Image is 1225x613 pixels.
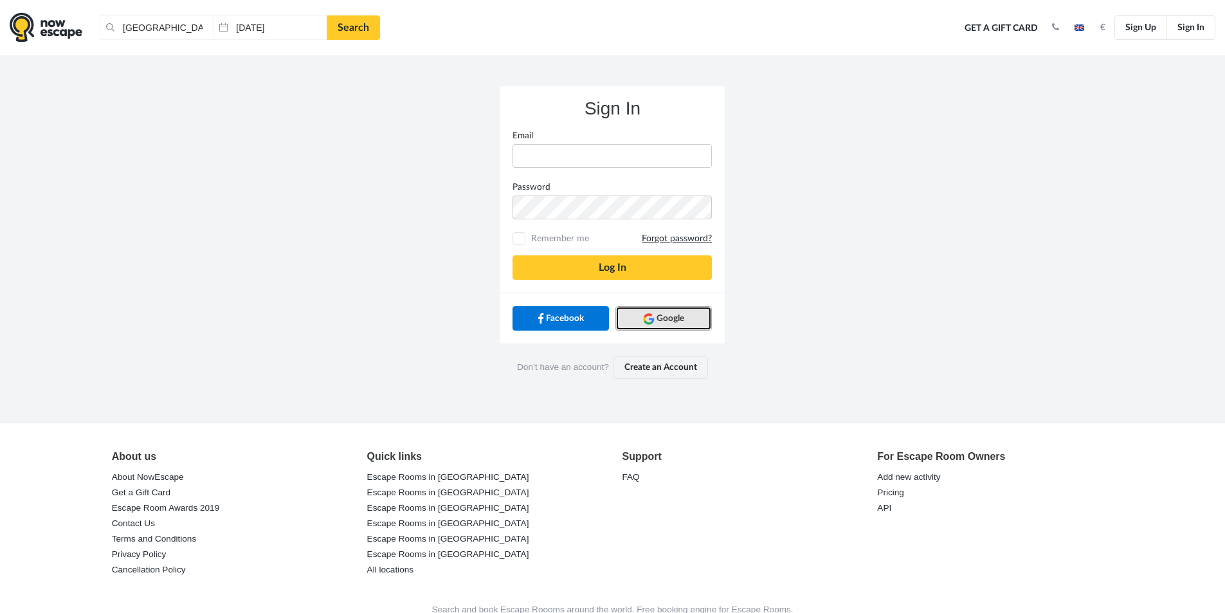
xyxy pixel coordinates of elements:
[503,181,721,194] label: Password
[546,312,584,325] span: Facebook
[877,449,1113,464] div: For Escape Room Owners
[367,530,529,548] a: Escape Rooms in [GEOGRAPHIC_DATA]
[615,306,712,331] a: Google
[960,14,1042,42] a: Get a Gift Card
[367,515,529,533] a: Escape Rooms in [GEOGRAPHIC_DATA]
[327,15,380,40] a: Search
[513,99,712,119] h3: Sign In
[528,232,712,245] span: Remember me
[1100,23,1105,32] strong: €
[622,449,858,464] div: Support
[1094,21,1112,34] button: €
[513,255,712,280] button: Log In
[500,343,725,391] div: Don’t have an account?
[642,233,712,245] a: Forgot password?
[367,545,529,563] a: Escape Rooms in [GEOGRAPHIC_DATA]
[112,468,184,486] a: About NowEscape
[877,484,904,502] a: Pricing
[112,545,167,563] a: Privacy Policy
[1075,24,1084,31] img: en.jpg
[515,235,523,243] input: Remember meForgot password?
[877,468,940,486] a: Add new activity
[367,499,529,517] a: Escape Rooms in [GEOGRAPHIC_DATA]
[622,468,639,486] a: FAQ
[877,499,891,517] a: API
[657,312,684,325] span: Google
[112,449,348,464] div: About us
[503,129,721,142] label: Email
[367,468,529,486] a: Escape Rooms in [GEOGRAPHIC_DATA]
[367,449,603,464] div: Quick links
[100,15,213,40] input: Place or Room Name
[367,484,529,502] a: Escape Rooms in [GEOGRAPHIC_DATA]
[112,499,220,517] a: Escape Room Awards 2019
[112,561,186,579] a: Cancellation Policy
[10,12,82,42] img: logo
[1114,15,1167,40] a: Sign Up
[112,530,196,548] a: Terms and Conditions
[213,15,326,40] input: Date
[112,515,155,533] a: Contact Us
[367,561,414,579] a: All locations
[513,306,609,331] a: Facebook
[1166,15,1215,40] a: Sign In
[112,484,170,502] a: Get a Gift Card
[613,356,708,378] a: Create an Account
